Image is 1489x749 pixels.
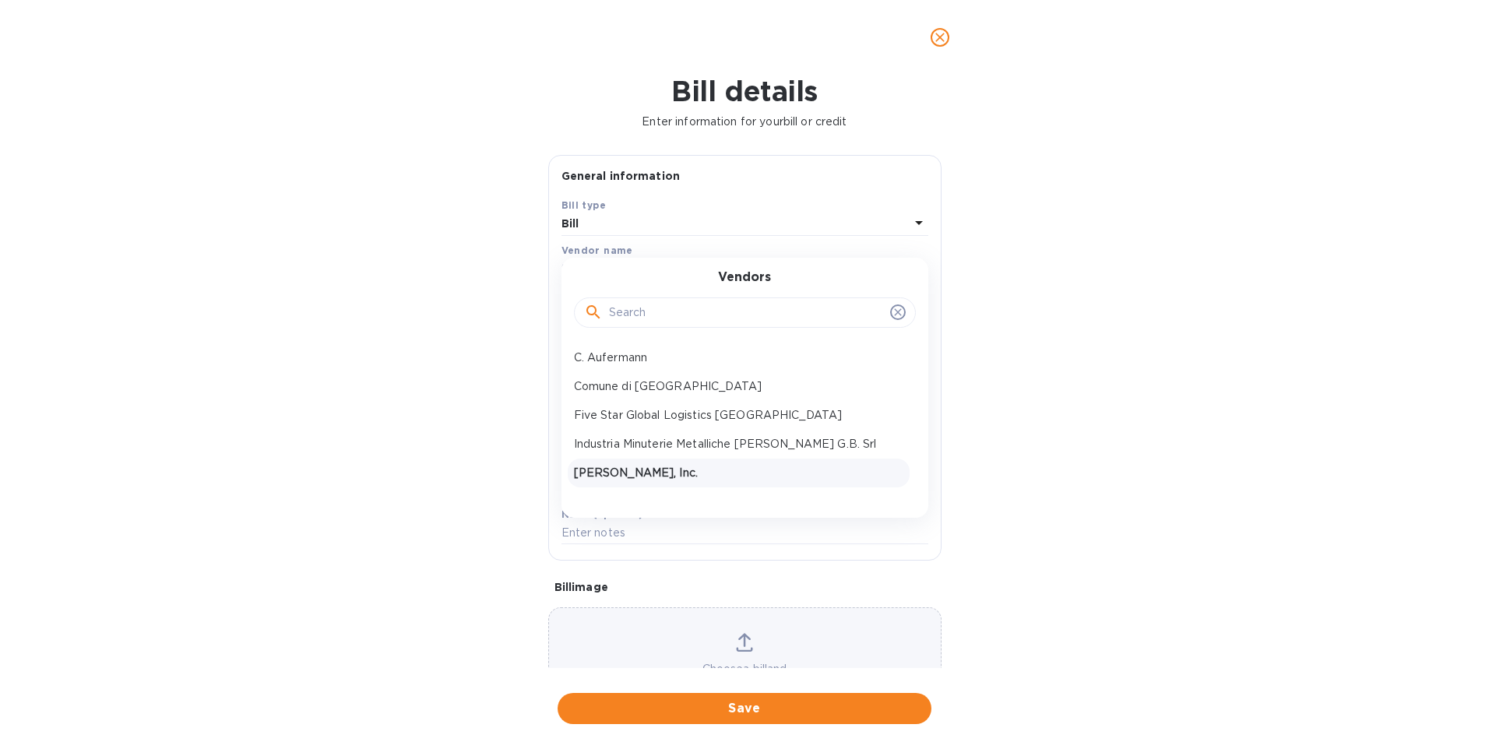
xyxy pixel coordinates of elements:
[574,436,903,452] p: Industria Minuterie Metalliche [PERSON_NAME] G.B. Srl
[921,19,959,56] button: close
[12,114,1477,130] p: Enter information for your bill or credit
[574,350,903,366] p: C. Aufermann
[574,465,903,481] p: [PERSON_NAME], Inc.
[718,270,771,285] h3: Vendors
[561,199,607,211] b: Bill type
[561,217,579,230] b: Bill
[561,170,681,182] b: General information
[574,407,903,424] p: Five Star Global Logistics [GEOGRAPHIC_DATA]
[558,693,931,724] button: Save
[561,261,671,277] p: Select vendor name
[554,579,935,595] p: Bill image
[574,378,903,395] p: Comune di [GEOGRAPHIC_DATA]
[549,661,941,694] p: Choose a bill and drag it here
[561,510,643,519] label: Notes (optional)
[561,522,928,545] input: Enter notes
[561,244,633,256] b: Vendor name
[12,75,1477,107] h1: Bill details
[570,699,919,718] span: Save
[609,301,884,325] input: Search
